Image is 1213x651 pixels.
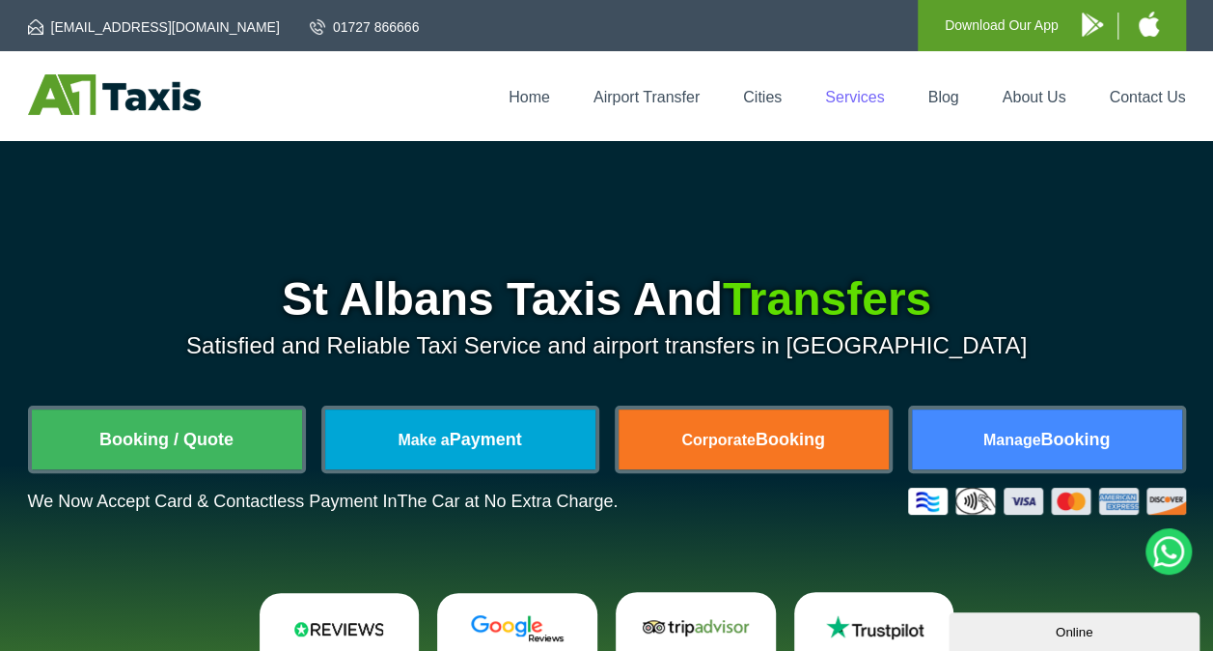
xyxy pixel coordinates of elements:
[723,273,931,325] span: Transfers
[593,89,700,105] a: Airport Transfer
[325,410,595,469] a: Make aPayment
[398,432,449,448] span: Make a
[310,17,420,37] a: 01727 866666
[1139,12,1159,37] img: A1 Taxis iPhone App
[281,614,397,643] img: Reviews.io
[816,613,932,642] img: Trustpilot
[28,17,280,37] a: [EMAIL_ADDRESS][DOMAIN_NAME]
[1082,13,1103,37] img: A1 Taxis Android App
[638,613,754,642] img: Tripadvisor
[945,14,1059,38] p: Download Our App
[397,492,618,511] span: The Car at No Extra Charge.
[509,89,550,105] a: Home
[459,614,575,643] img: Google
[28,276,1186,323] h1: St Albans Taxis And
[1003,89,1066,105] a: About Us
[927,89,958,105] a: Blog
[619,410,889,469] a: CorporateBooking
[908,488,1186,515] img: Credit And Debit Cards
[28,332,1186,359] p: Satisfied and Reliable Taxi Service and airport transfers in [GEOGRAPHIC_DATA]
[28,74,201,115] img: A1 Taxis St Albans LTD
[28,492,619,512] p: We Now Accept Card & Contactless Payment In
[32,410,302,469] a: Booking / Quote
[825,89,884,105] a: Services
[681,432,755,448] span: Corporate
[983,432,1041,448] span: Manage
[1109,89,1185,105] a: Contact Us
[912,410,1182,469] a: ManageBooking
[949,609,1203,651] iframe: chat widget
[743,89,782,105] a: Cities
